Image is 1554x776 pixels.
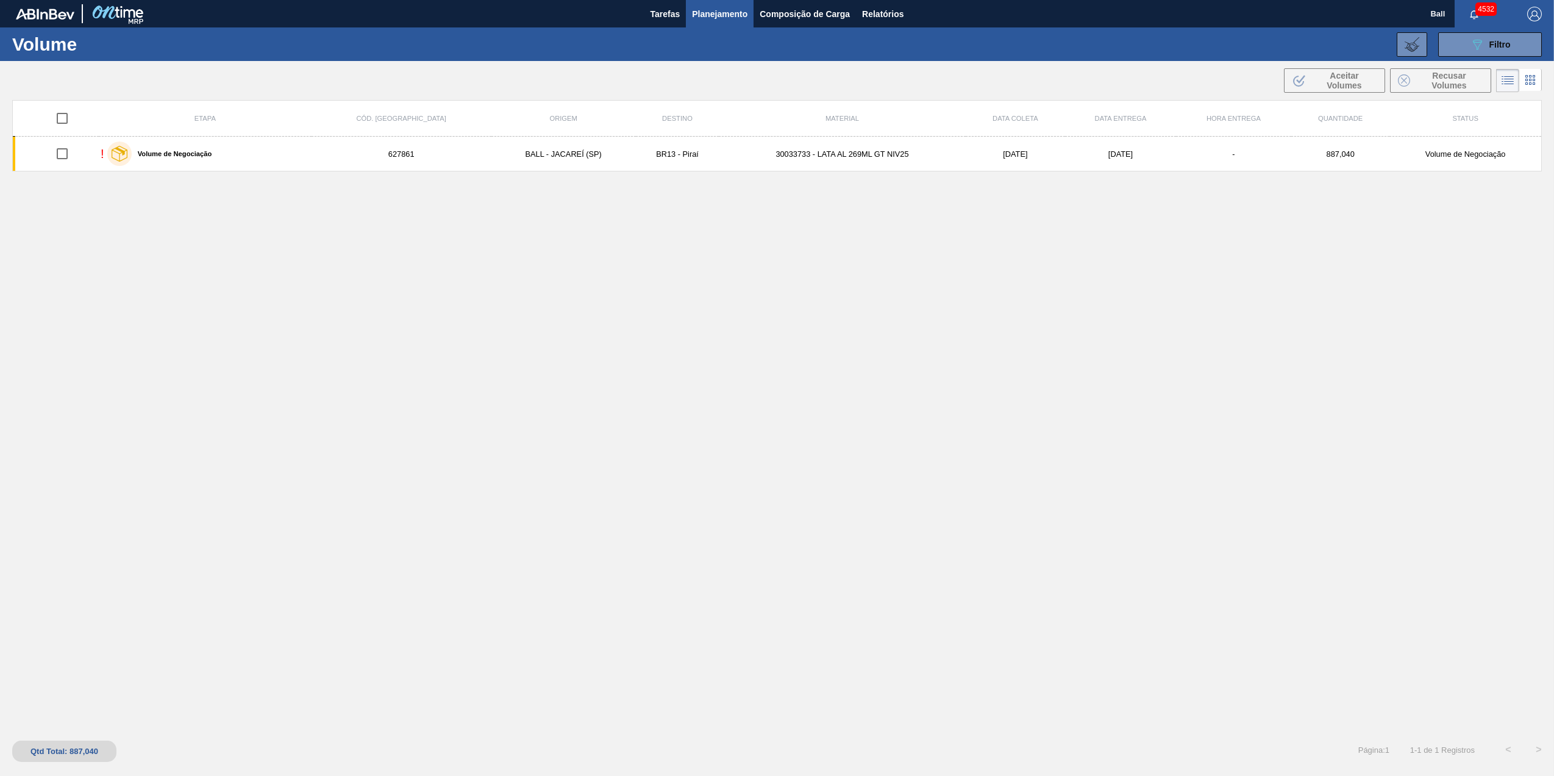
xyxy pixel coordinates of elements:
[1493,735,1524,765] button: <
[312,137,491,171] td: 627861
[1519,69,1542,92] div: Visão em Cards
[101,147,104,161] div: !
[1496,69,1519,92] div: Visão em Lista
[1065,137,1176,171] td: [DATE]
[1415,71,1483,90] span: Recusar Volumes
[1524,735,1554,765] button: >
[692,7,747,21] span: Planejamento
[194,115,216,122] span: Etapa
[13,137,1542,171] a: !Volume de Negociação627861BALL - JACAREÍ (SP)BR13 - Piraí30033733 - LATA AL 269ML GT NIV25[DATE]...
[650,7,680,21] span: Tarefas
[1291,137,1389,171] td: 887,040
[1390,68,1491,93] button: Recusar Volumes
[825,115,859,122] span: Material
[1475,2,1497,16] span: 4532
[1455,5,1494,23] button: Notificações
[1389,137,1541,171] td: Volume de Negociação
[993,115,1038,122] span: Data coleta
[1397,32,1427,57] button: Importar Negociações de Volume
[132,150,212,157] label: Volume de Negociação
[636,137,719,171] td: BR13 - Piraí
[16,9,74,20] img: TNhmsLtSVTkK8tSr43FrP2fwEKptu5GPRR3wAAAABJRU5ErkJggg==
[21,747,107,756] div: Qtd Total: 887,040
[966,137,1065,171] td: [DATE]
[862,7,904,21] span: Relatórios
[549,115,577,122] span: Origem
[1206,115,1261,122] span: Hora Entrega
[1311,71,1377,90] span: Aceitar Volumes
[1284,68,1385,93] button: Aceitar Volumes
[1527,7,1542,21] img: Logout
[491,137,636,171] td: BALL - JACAREÍ (SP)
[1176,137,1291,171] td: -
[12,37,202,51] h1: Volume
[1358,745,1389,755] span: Página : 1
[1452,115,1478,122] span: Status
[662,115,693,122] span: Destino
[1408,745,1475,755] span: 1 - 1 de 1 Registros
[760,7,850,21] span: Composição de Carga
[356,115,446,122] span: Cód. [GEOGRAPHIC_DATA]
[1095,115,1147,122] span: Data Entrega
[719,137,965,171] td: 30033733 - LATA AL 269ML GT NIV25
[1318,115,1363,122] span: Quantidade
[1438,32,1542,57] button: Filtro
[1489,40,1511,49] span: Filtro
